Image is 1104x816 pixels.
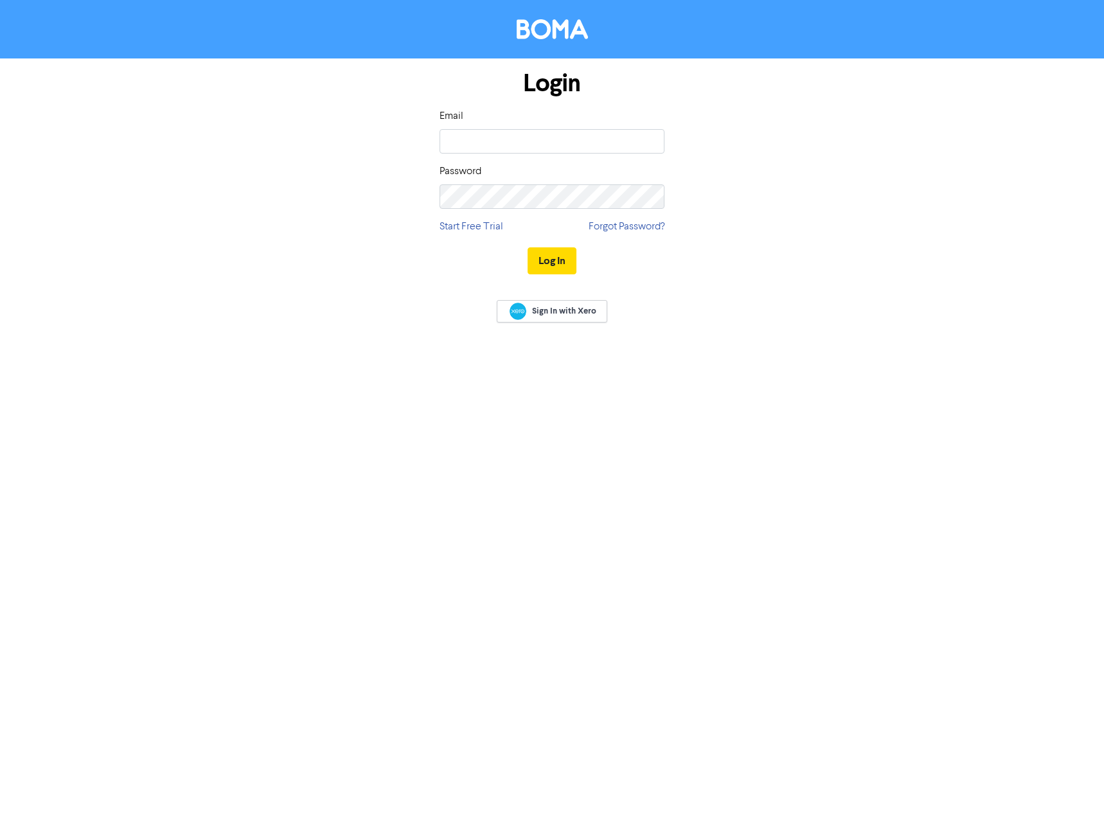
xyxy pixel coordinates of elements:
[440,164,481,179] label: Password
[528,247,576,274] button: Log In
[532,305,596,317] span: Sign In with Xero
[440,109,463,124] label: Email
[589,219,664,235] a: Forgot Password?
[440,69,664,98] h1: Login
[497,300,607,323] a: Sign In with Xero
[510,303,526,320] img: Xero logo
[440,219,503,235] a: Start Free Trial
[517,19,588,39] img: BOMA Logo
